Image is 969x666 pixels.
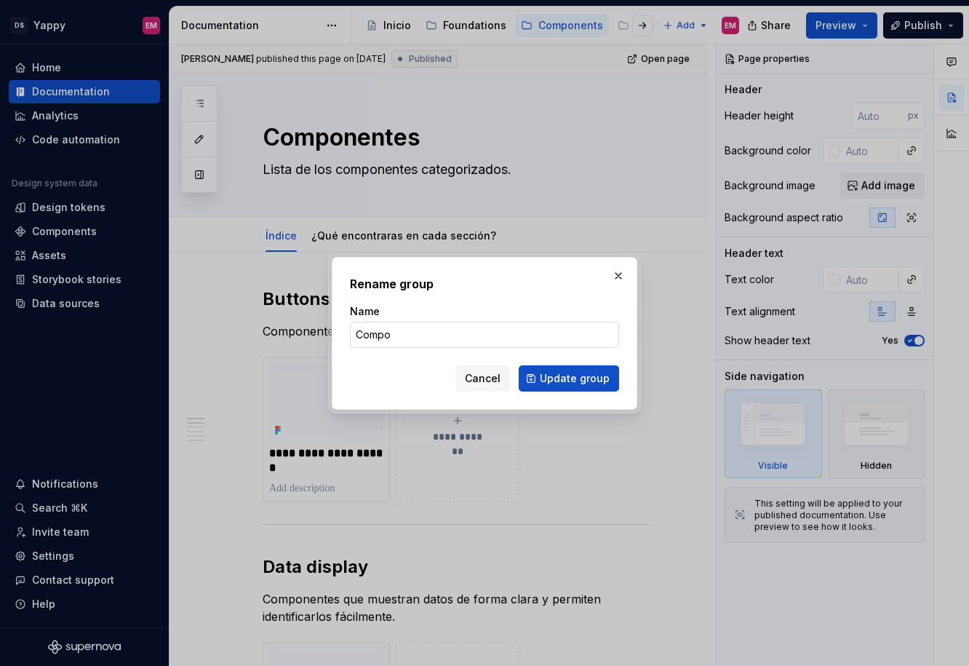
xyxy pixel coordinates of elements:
[465,371,501,386] span: Cancel
[540,371,610,386] span: Update group
[350,275,619,293] h2: Rename group
[455,365,510,392] button: Cancel
[350,304,380,319] label: Name
[519,365,619,392] button: Update group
